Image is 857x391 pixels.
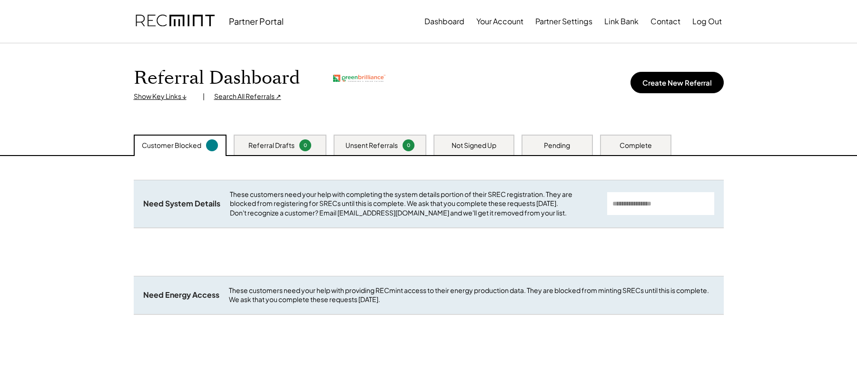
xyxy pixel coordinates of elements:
[544,141,570,150] div: Pending
[424,12,464,31] button: Dashboard
[214,92,281,101] div: Search All Referrals ↗
[134,67,300,89] h1: Referral Dashboard
[301,142,310,149] div: 0
[134,92,193,101] div: Show Key Links ↓
[143,290,219,300] div: Need Energy Access
[333,75,385,82] img: greenbrilliance.png
[476,12,523,31] button: Your Account
[452,141,496,150] div: Not Signed Up
[136,5,215,38] img: recmint-logotype%403x.png
[650,12,680,31] button: Contact
[535,12,592,31] button: Partner Settings
[230,190,598,218] div: These customers need your help with completing the system details portion of their SREC registrat...
[604,12,639,31] button: Link Bank
[229,16,284,27] div: Partner Portal
[203,92,205,101] div: |
[248,141,295,150] div: Referral Drafts
[142,141,201,150] div: Customer Blocked
[620,141,652,150] div: Complete
[692,12,722,31] button: Log Out
[345,141,398,150] div: Unsent Referrals
[229,286,714,304] div: These customers need your help with providing RECmint access to their energy production data. The...
[404,142,413,149] div: 0
[143,199,220,209] div: Need System Details
[630,72,724,93] button: Create New Referral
